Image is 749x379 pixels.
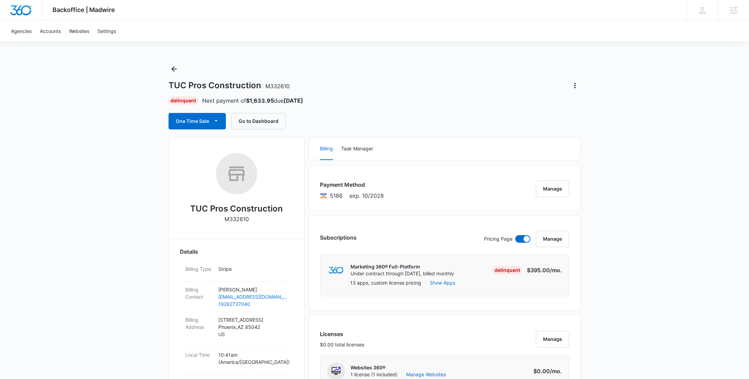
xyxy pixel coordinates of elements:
[224,215,249,223] p: M332610
[65,21,93,42] a: Websites
[406,371,446,378] a: Manage Websites
[185,316,213,331] dt: Billing Address
[550,267,562,274] span: /mo.
[180,282,293,312] div: Billing Contact[PERSON_NAME][EMAIL_ADDRESS][DOMAIN_NAME]19282737040
[349,192,384,200] span: exp. 10/2028
[536,331,569,347] button: Manage
[36,21,65,42] a: Accounts
[202,96,303,105] p: Next payment of due
[180,248,198,256] span: Details
[7,21,36,42] a: Agencies
[527,266,562,274] p: $395.00
[169,96,198,105] div: Delinquent
[341,138,373,160] button: Task Manager
[550,368,562,375] span: /mo.
[169,113,226,129] button: One Time Sale
[246,97,274,104] strong: $1,633.95
[329,267,343,274] img: marketing360Logo
[169,80,290,91] h1: TUC Pros Construction
[284,97,303,104] strong: [DATE]
[350,279,421,286] p: 13 apps, custom license pricing
[93,21,120,42] a: Settings
[350,270,454,277] p: Under contract through [DATE], billed monthly
[350,263,454,270] p: Marketing 360® Full-Platform
[185,286,213,300] dt: Billing Contact
[320,138,333,160] button: Billing
[231,113,286,129] button: Go to Dashboard
[185,351,213,358] dt: Local Time
[180,261,293,282] div: Billing TypeStripe
[330,192,343,200] span: Visa ending with
[218,300,288,308] a: 19282737040
[265,83,290,90] span: M332610
[320,341,364,348] p: $0.00 total licenses
[320,181,384,189] h3: Payment Method
[218,293,288,300] a: [EMAIL_ADDRESS][DOMAIN_NAME]
[320,233,357,242] h3: Subscriptions
[530,367,562,375] p: $0.00
[218,286,288,293] p: [PERSON_NAME]
[190,203,283,215] h2: TUC Pros Construction
[169,64,180,74] button: Back
[180,347,293,375] div: Local Time10:41am (America/[GEOGRAPHIC_DATA])
[484,235,512,243] p: Pricing Page
[53,6,115,13] span: Backoffice | Madwire
[180,312,293,347] div: Billing Address[STREET_ADDRESS]Phoenix,AZ 85042US
[218,265,288,273] p: Stripe
[536,181,569,197] button: Manage
[536,231,569,247] button: Manage
[218,316,288,338] p: [STREET_ADDRESS] Phoenix , AZ 85042 US
[350,364,446,371] p: Websites 360®
[493,266,522,274] div: Delinquent
[430,279,455,286] button: Show Apps
[185,265,213,273] dt: Billing Type
[320,330,364,338] h3: Licenses
[569,80,580,91] button: Actions
[218,351,288,366] p: 10:41am ( America/[GEOGRAPHIC_DATA] )
[350,371,446,378] span: 1 license (1 included)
